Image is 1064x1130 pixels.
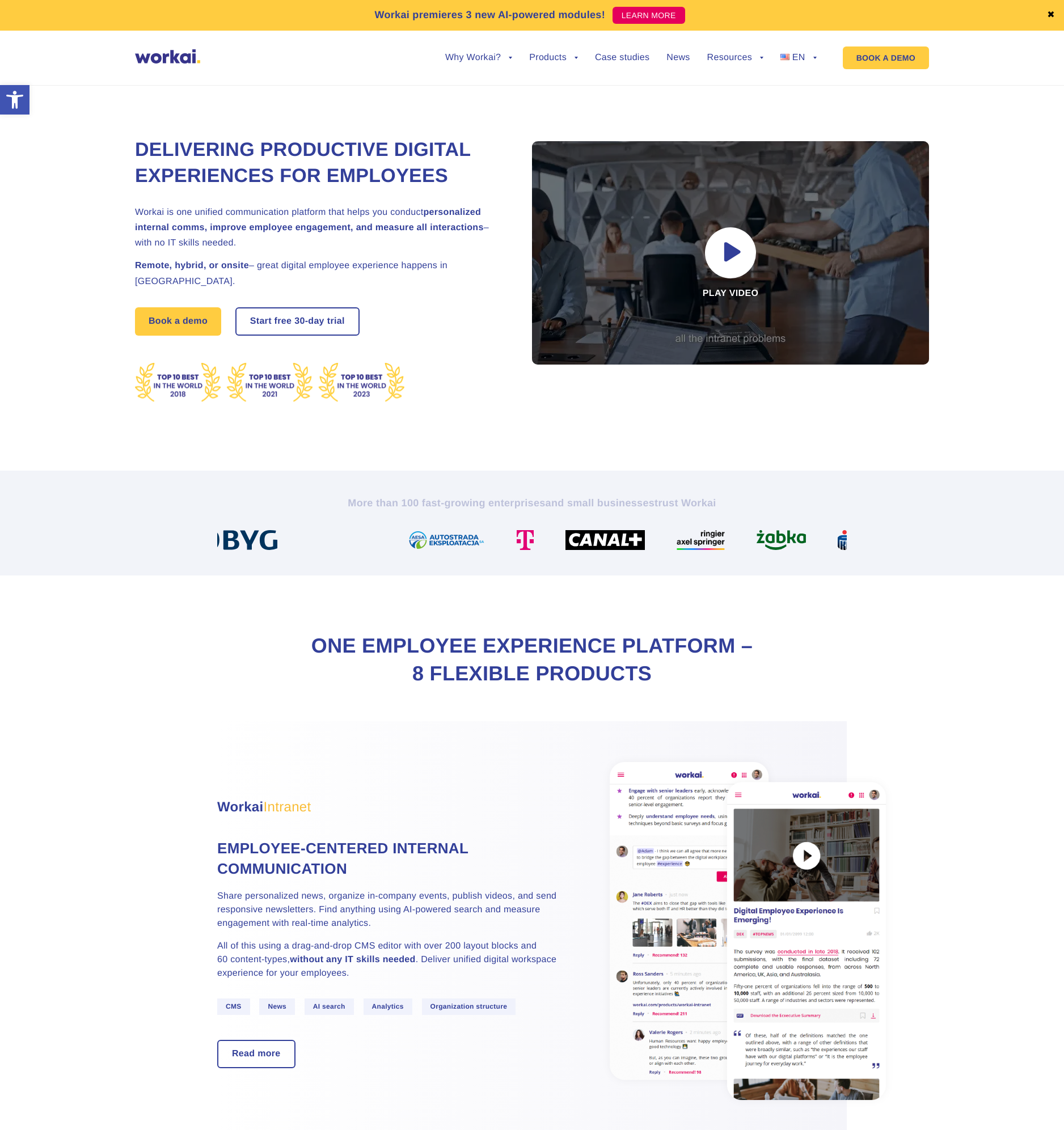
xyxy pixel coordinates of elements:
p: All of this using a drag-and-drop CMS editor with over 200 layout blocks and 60 content-types, . ... [217,939,558,980]
span: CMS [217,998,250,1015]
span: Analytics [364,998,412,1015]
strong: Remote, hybrid, or onsite [135,261,249,270]
h2: Workai is one unified communication platform that helps you conduct – with no IT skills needed. [135,205,504,251]
a: Products [529,53,578,62]
a: Resources [707,53,763,62]
h2: More than 100 fast-growing enterprises trust Workai [217,496,847,510]
span: AI search [305,998,354,1015]
a: News [666,53,690,62]
i: 30-day [294,317,324,326]
a: Case studies [595,53,649,62]
h3: Workai [217,797,558,818]
p: Workai premieres 3 new AI-powered modules! [374,7,605,23]
span: EN [792,53,805,62]
a: Read more [218,1041,294,1067]
i: and small businesses [546,497,655,509]
span: News [259,998,295,1015]
strong: without any IT skills needed [290,955,415,964]
p: Share personalized news, organize in-company events, publish videos, and send responsive newslett... [217,890,558,930]
h1: Delivering Productive Digital Experiences for Employees [135,137,504,189]
a: Why Workai? [445,53,512,62]
h2: One Employee Experience Platform – 8 flexible products [305,632,759,687]
h2: – great digital employee experience happens in [GEOGRAPHIC_DATA]. [135,258,504,289]
a: Book a demo [135,307,221,336]
span: Intranet [264,799,311,815]
a: Start free30-daytrial [237,308,358,335]
a: LEARN MORE [613,7,685,24]
div: Play video [532,141,929,365]
span: Organization structure [422,998,516,1015]
a: ✖ [1047,11,1055,20]
a: BOOK A DEMO [843,46,929,69]
h4: Employee-centered internal communication [217,838,558,879]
